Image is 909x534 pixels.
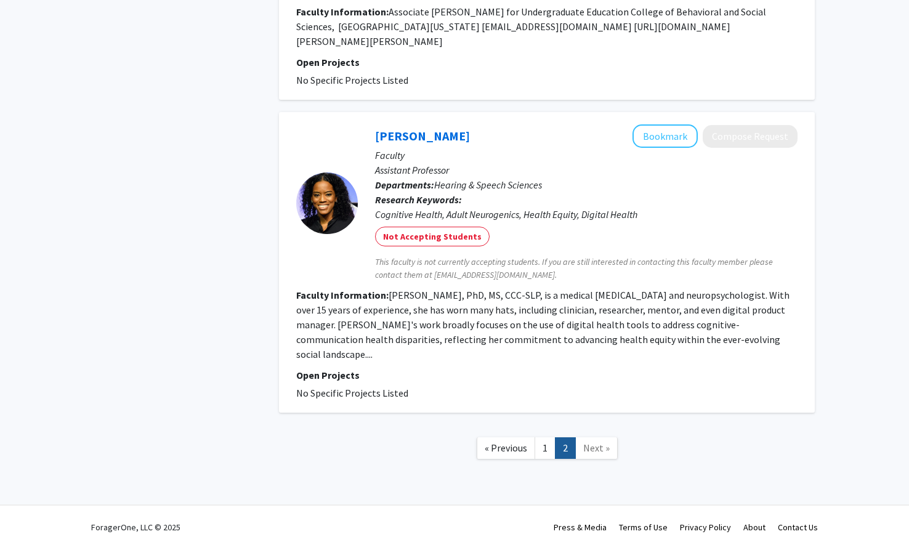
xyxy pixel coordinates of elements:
[296,289,790,360] fg-read-more: [PERSON_NAME], PhD, MS, CCC-SLP, is a medical [MEDICAL_DATA] and neuropsychologist. With over 15 ...
[296,368,798,382] p: Open Projects
[434,179,542,191] span: Hearing & Speech Sciences
[296,6,766,47] fg-read-more: Associate [PERSON_NAME] for Undergraduate Education College of Behavioral and Social Sciences, [G...
[477,437,535,459] a: Previous
[575,437,618,459] a: Next Page
[554,522,607,533] a: Press & Media
[296,289,389,301] b: Faculty Information:
[619,522,668,533] a: Terms of Use
[778,522,818,533] a: Contact Us
[535,437,555,459] a: 1
[743,522,766,533] a: About
[375,207,798,222] div: Cognitive Health, Adult Neurogenics, Health Equity, Digital Health
[555,437,576,459] a: 2
[375,179,434,191] b: Departments:
[296,55,798,70] p: Open Projects
[375,148,798,163] p: Faculty
[703,125,798,148] button: Compose Request to Jennifer Rae Myers
[9,479,52,525] iframe: Chat
[375,128,470,144] a: [PERSON_NAME]
[296,387,408,399] span: No Specific Projects Listed
[375,193,462,206] b: Research Keywords:
[583,442,610,454] span: Next »
[485,442,527,454] span: « Previous
[296,74,408,86] span: No Specific Projects Listed
[279,425,815,475] nav: Page navigation
[375,163,798,177] p: Assistant Professor
[375,256,798,281] span: This faculty is not currently accepting students. If you are still interested in contacting this ...
[375,227,490,246] mat-chip: Not Accepting Students
[680,522,731,533] a: Privacy Policy
[296,6,389,18] b: Faculty Information:
[632,124,698,148] button: Add Jennifer Rae Myers to Bookmarks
